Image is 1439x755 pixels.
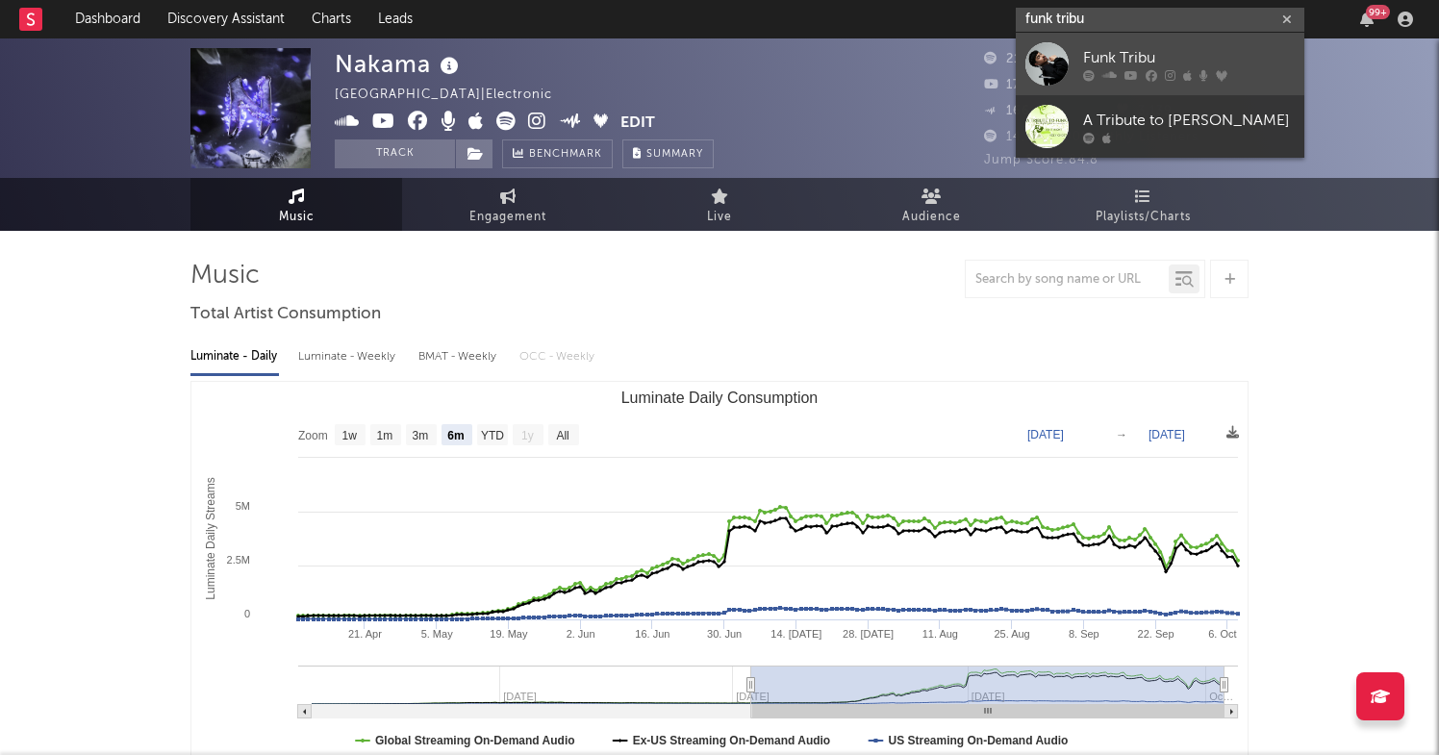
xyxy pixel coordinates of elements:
a: Playlists/Charts [1037,178,1249,231]
a: Benchmark [502,139,613,168]
span: 166 [984,105,1030,117]
a: Live [614,178,825,231]
span: Audience [902,206,961,229]
span: Benchmark [529,143,602,166]
a: Engagement [402,178,614,231]
a: Funk Tribu [1016,33,1304,95]
text: 1m [377,429,393,442]
a: Music [190,178,402,231]
div: Nakama [335,48,464,80]
text: 3m [413,429,429,442]
text: 22. Sep [1138,628,1174,640]
text: → [1116,428,1127,441]
text: Global Streaming On-Demand Audio [375,734,575,747]
span: Music [279,206,315,229]
text: 1w [342,429,358,442]
text: 6. Oct [1208,628,1236,640]
div: Luminate - Weekly [298,340,399,373]
div: Luminate - Daily [190,340,279,373]
text: 0 [244,608,250,619]
text: 1y [521,429,534,442]
text: [DATE] [1027,428,1064,441]
text: Luminate Daily Streams [204,477,217,599]
text: 5M [236,500,250,512]
a: A Tribute to [PERSON_NAME] [1016,95,1304,158]
a: Audience [825,178,1037,231]
button: Track [335,139,455,168]
div: A Tribute to [PERSON_NAME] [1083,109,1295,132]
text: Luminate Daily Consumption [621,390,819,406]
span: Playlists/Charts [1096,206,1191,229]
text: Oc… [1209,691,1233,702]
button: Edit [620,112,655,136]
text: 14. [DATE] [770,628,821,640]
text: Ex-US Streaming On-Demand Audio [633,734,831,747]
span: Total Artist Consumption [190,303,381,326]
div: BMAT - Weekly [418,340,500,373]
text: US Streaming On-Demand Audio [888,734,1068,747]
text: 2.5M [227,554,250,566]
text: 5. May [421,628,454,640]
text: [DATE] [1149,428,1185,441]
span: 14,808,080 Monthly Listeners [984,131,1199,143]
text: 16. Jun [635,628,669,640]
button: 99+ [1360,12,1374,27]
text: 6m [447,429,464,442]
input: Search for artists [1016,8,1304,32]
text: 28. [DATE] [843,628,894,640]
div: [GEOGRAPHIC_DATA] | Electronic [335,84,574,107]
span: Engagement [469,206,546,229]
div: 99 + [1366,5,1390,19]
span: Summary [646,149,703,160]
text: Zoom [298,429,328,442]
text: All [556,429,568,442]
span: Live [707,206,732,229]
span: Jump Score: 84.8 [984,154,1098,166]
input: Search by song name or URL [966,272,1169,288]
text: YTD [481,429,504,442]
text: 2. Jun [567,628,595,640]
text: 21. Apr [348,628,382,640]
text: 8. Sep [1069,628,1099,640]
text: 25. Aug [994,628,1029,640]
span: 17,200 [984,79,1049,91]
text: 30. Jun [707,628,742,640]
text: 11. Aug [922,628,958,640]
text: 19. May [490,628,528,640]
div: Funk Tribu [1083,46,1295,69]
span: 210,996 [984,53,1059,65]
button: Summary [622,139,714,168]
